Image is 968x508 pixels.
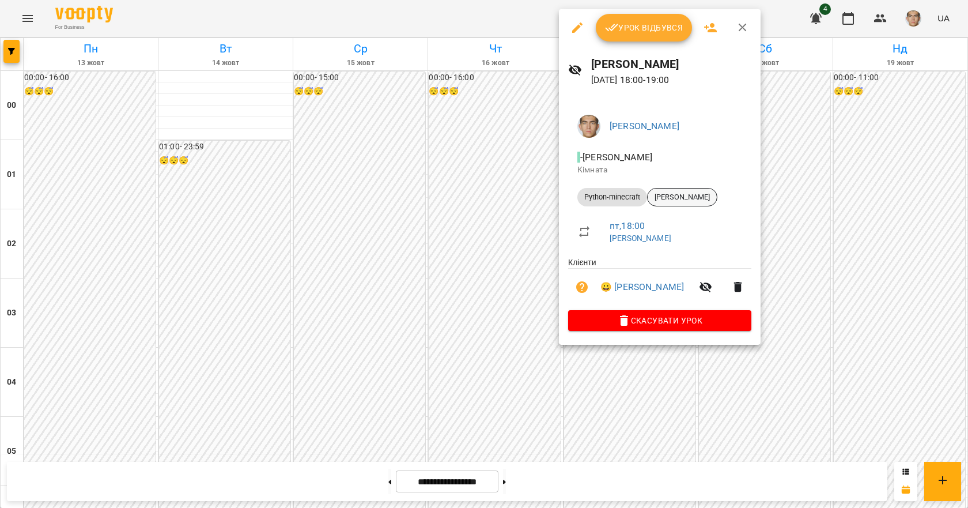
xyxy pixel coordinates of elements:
[568,273,596,301] button: Візит ще не сплачено. Додати оплату?
[577,192,647,202] span: Python-minecraft
[568,257,751,310] ul: Клієнти
[568,310,751,331] button: Скасувати Урок
[610,220,645,231] a: пт , 18:00
[577,152,655,163] span: - [PERSON_NAME]
[605,21,683,35] span: Урок відбувся
[577,314,742,328] span: Скасувати Урок
[610,121,679,131] a: [PERSON_NAME]
[648,192,717,202] span: [PERSON_NAME]
[610,234,671,243] a: [PERSON_NAME]
[577,164,742,176] p: Кімната
[647,188,717,206] div: [PERSON_NAME]
[600,280,684,294] a: 😀 [PERSON_NAME]
[591,73,752,87] p: [DATE] 18:00 - 19:00
[591,55,752,73] h6: [PERSON_NAME]
[596,14,693,42] button: Урок відбувся
[577,115,600,138] img: 290265f4fa403245e7fea1740f973bad.jpg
